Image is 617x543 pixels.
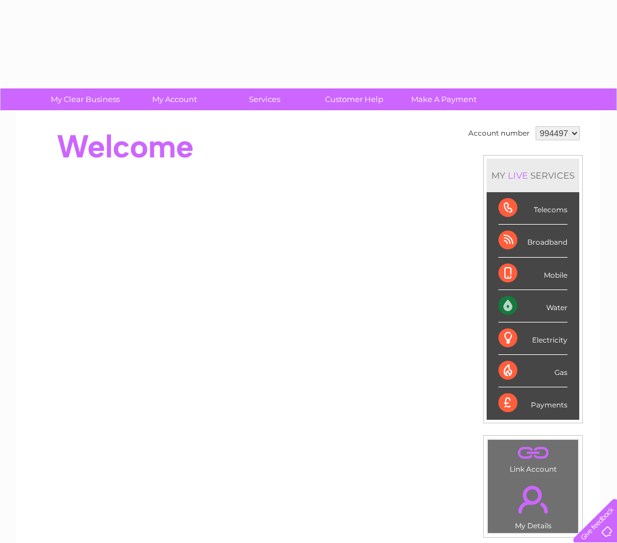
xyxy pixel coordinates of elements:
div: Broadband [498,225,567,257]
td: Account number [465,123,533,143]
td: My Details [487,476,579,534]
a: Make A Payment [395,88,493,110]
a: My Account [126,88,224,110]
div: Water [498,290,567,322]
div: Gas [498,355,567,387]
div: LIVE [506,170,530,181]
div: Payments [498,387,567,419]
a: My Clear Business [37,88,134,110]
a: Services [216,88,313,110]
td: Link Account [487,439,579,476]
a: . [491,479,575,520]
div: Electricity [498,322,567,355]
a: Customer Help [306,88,403,110]
div: MY SERVICES [487,159,579,192]
div: Mobile [498,258,567,290]
a: . [491,443,575,463]
div: Telecoms [498,192,567,225]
